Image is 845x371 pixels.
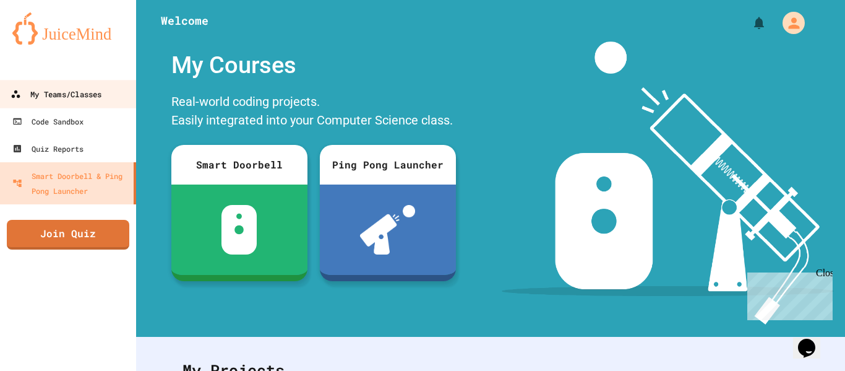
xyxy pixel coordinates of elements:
div: My Notifications [729,12,770,33]
div: Quiz Reports [12,141,84,156]
iframe: chat widget [793,321,833,359]
img: sdb-white.svg [221,205,257,255]
img: banner-image-my-projects.png [502,41,833,325]
div: My Teams/Classes [11,87,101,102]
div: Chat with us now!Close [5,5,85,79]
iframe: chat widget [742,268,833,320]
div: Real-world coding projects. Easily integrated into your Computer Science class. [165,89,462,136]
div: My Account [770,9,808,37]
div: My Courses [165,41,462,89]
div: Smart Doorbell [171,145,307,185]
img: logo-orange.svg [12,12,124,45]
img: ppl-with-ball.png [360,205,415,255]
div: Smart Doorbell & Ping Pong Launcher [12,168,129,198]
div: Ping Pong Launcher [320,145,456,185]
a: Join Quiz [7,220,129,250]
div: Code Sandbox [12,114,84,129]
